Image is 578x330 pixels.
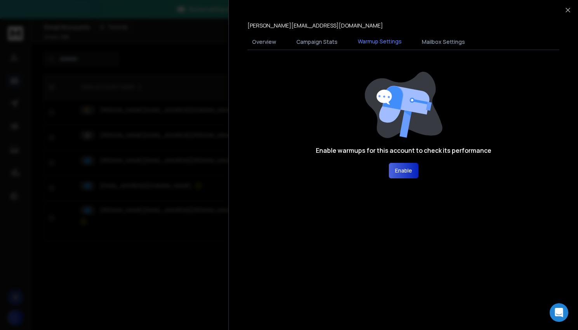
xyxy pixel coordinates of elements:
[247,33,281,50] button: Overview
[550,303,568,322] div: Open Intercom Messenger
[365,72,442,138] img: image
[353,33,406,51] button: Warmup Settings
[389,163,418,178] button: Enable
[247,22,383,29] p: [PERSON_NAME][EMAIL_ADDRESS][DOMAIN_NAME]
[316,146,491,155] h1: Enable warmups for this account to check its performance
[292,33,342,50] button: Campaign Stats
[417,33,470,50] button: Mailbox Settings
